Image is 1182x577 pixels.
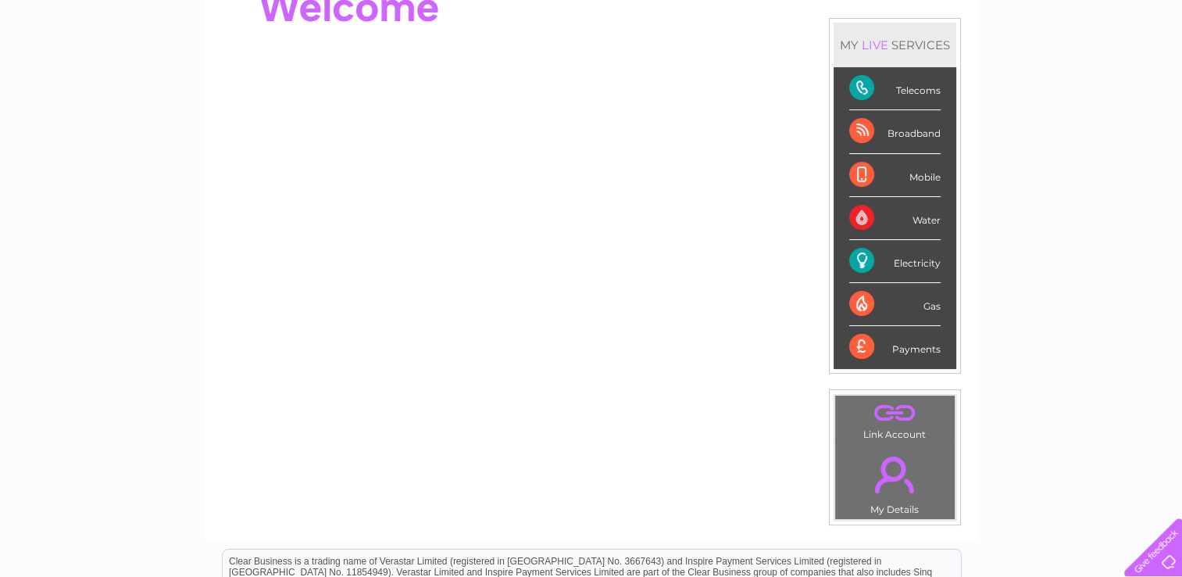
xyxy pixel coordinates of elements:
[1078,66,1116,78] a: Contact
[839,400,951,427] a: .
[849,154,941,197] div: Mobile
[834,443,955,520] td: My Details
[41,41,121,88] img: logo.png
[1130,66,1167,78] a: Log out
[859,38,891,52] div: LIVE
[223,9,961,76] div: Clear Business is a trading name of Verastar Limited (registered in [GEOGRAPHIC_DATA] No. 3667643...
[849,110,941,153] div: Broadband
[839,447,951,502] a: .
[849,197,941,240] div: Water
[907,66,937,78] a: Water
[849,240,941,283] div: Electricity
[849,67,941,110] div: Telecoms
[849,283,941,326] div: Gas
[849,326,941,368] div: Payments
[834,395,955,444] td: Link Account
[1046,66,1069,78] a: Blog
[946,66,980,78] a: Energy
[990,66,1037,78] a: Telecoms
[887,8,995,27] a: 0333 014 3131
[834,23,956,67] div: MY SERVICES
